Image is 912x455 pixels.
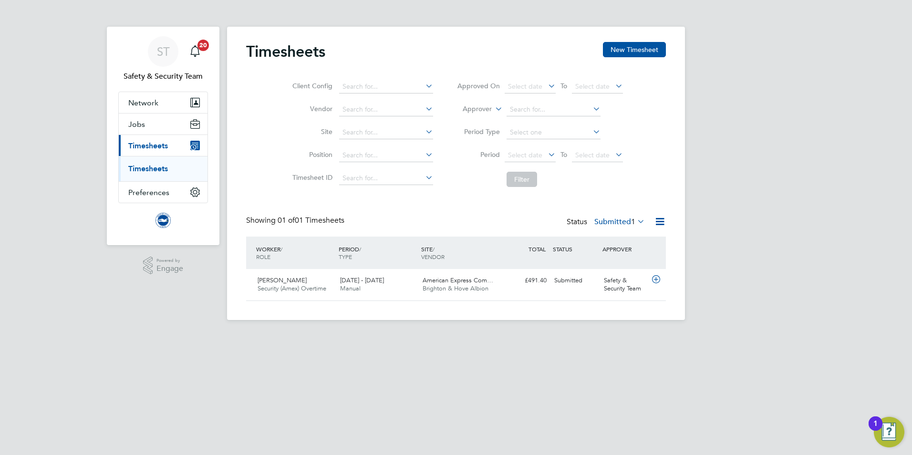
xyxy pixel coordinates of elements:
span: / [433,245,435,253]
div: PERIOD [336,240,419,265]
span: Manual [340,284,361,292]
input: Select one [507,126,601,139]
nav: Main navigation [107,27,219,245]
label: Position [290,150,332,159]
div: Showing [246,216,346,226]
button: Timesheets [119,135,207,156]
label: Site [290,127,332,136]
button: Open Resource Center, 1 new notification [874,417,904,447]
a: 20 [186,36,205,67]
label: Submitted [594,217,645,227]
span: Timesheets [128,141,168,150]
label: Timesheet ID [290,173,332,182]
span: TOTAL [529,245,546,253]
span: / [280,245,282,253]
div: STATUS [550,240,600,258]
span: Brighton & Hove Albion [423,284,488,292]
span: To [558,80,570,92]
input: Search for... [339,172,433,185]
div: WORKER [254,240,336,265]
span: VENDOR [421,253,445,260]
label: Period Type [457,127,500,136]
span: / [359,245,361,253]
button: New Timesheet [603,42,666,57]
div: 1 [873,424,878,436]
span: 20 [197,40,209,51]
button: Filter [507,172,537,187]
span: TYPE [339,253,352,260]
span: Jobs [128,120,145,129]
span: Select date [575,82,610,91]
img: brightonandhovealbion-logo-retina.png [155,213,171,228]
h2: Timesheets [246,42,325,61]
a: Go to home page [118,213,208,228]
label: Period [457,150,500,159]
span: 01 Timesheets [278,216,344,225]
input: Search for... [339,80,433,93]
span: ST [157,45,170,58]
input: Search for... [339,149,433,162]
div: £491.40 [501,273,550,289]
button: Preferences [119,182,207,203]
label: Approved On [457,82,500,90]
span: [DATE] - [DATE] [340,276,384,284]
span: ROLE [256,253,270,260]
input: Search for... [507,103,601,116]
a: STSafety & Security Team [118,36,208,82]
span: To [558,148,570,161]
div: APPROVER [600,240,650,258]
span: Safety & Security Team [118,71,208,82]
label: Approver [449,104,492,114]
button: Jobs [119,114,207,134]
div: Timesheets [119,156,207,181]
span: [PERSON_NAME] [258,276,307,284]
div: Status [567,216,647,229]
span: Select date [508,151,542,159]
a: Powered byEngage [143,257,184,275]
div: Safety & Security Team [600,273,650,297]
span: 01 of [278,216,295,225]
span: Preferences [128,188,169,197]
span: Select date [508,82,542,91]
span: Powered by [156,257,183,265]
input: Search for... [339,103,433,116]
span: Engage [156,265,183,273]
label: Vendor [290,104,332,113]
input: Search for... [339,126,433,139]
div: Submitted [550,273,600,289]
div: SITE [419,240,501,265]
label: Client Config [290,82,332,90]
span: 1 [631,217,635,227]
span: Network [128,98,158,107]
span: American Express Com… [423,276,493,284]
button: Network [119,92,207,113]
span: Security (Amex) Overtime [258,284,326,292]
span: Select date [575,151,610,159]
a: Timesheets [128,164,168,173]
